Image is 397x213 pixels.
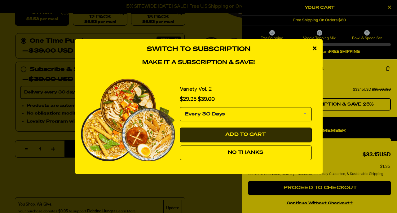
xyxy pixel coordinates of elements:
button: No Thanks [180,146,312,160]
span: Add to Cart [225,132,266,137]
img: View Variety Vol. 2 [81,79,175,162]
span: No Thanks [228,150,263,155]
div: 1 of 1 [81,72,316,168]
button: Add to Cart [180,128,312,142]
span: $29.25 [180,97,196,102]
select: subscription frequency [180,107,312,121]
span: $39.00 [198,97,215,102]
h3: Switch to Subscription [81,46,316,53]
h4: Make it a subscription & save! [81,59,316,66]
a: Variety Vol. 2 [180,85,212,94]
div: close modal [307,39,323,58]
